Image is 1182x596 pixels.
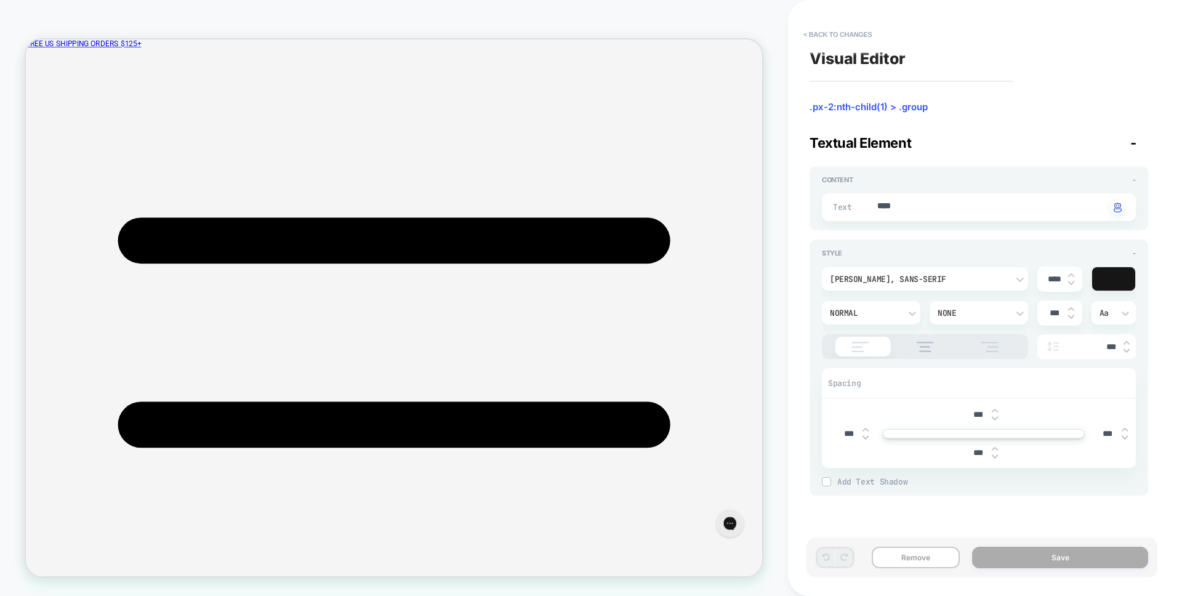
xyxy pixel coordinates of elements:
div: None [938,308,1008,318]
img: down [992,454,998,459]
img: align text left [845,342,876,352]
img: up [1068,273,1074,278]
span: Textual Element [810,135,911,151]
button: Remove [872,547,960,568]
button: < Back to changes [797,25,878,44]
img: align text right [975,342,1005,352]
span: - [1133,175,1136,184]
span: .px-2:nth-child(1) > .group [810,101,1148,113]
img: down [1068,281,1074,286]
img: up [992,446,998,451]
img: up [992,408,998,413]
span: - [1130,135,1136,151]
img: down [1122,435,1128,440]
img: up [862,427,869,432]
img: down [1068,315,1074,320]
img: up [1124,340,1130,345]
img: edit with ai [1114,203,1122,212]
div: Normal [830,308,900,318]
img: up [1068,307,1074,312]
img: down [992,416,998,421]
span: Text [833,202,848,212]
span: Add Text Shadow [837,477,1136,487]
div: Aa [1100,308,1128,318]
img: down [862,435,869,440]
img: align text center [911,342,940,352]
span: Content [822,175,853,184]
img: up [1122,427,1128,432]
div: [PERSON_NAME], sans-serif [830,274,1008,284]
button: Save [972,547,1148,568]
button: Gorgias live chat [6,4,43,41]
span: Style [822,249,842,257]
span: Visual Editor [810,49,906,68]
span: Spacing [828,378,861,389]
span: - [1133,249,1136,257]
img: down [1124,348,1130,353]
img: line height [1043,342,1062,352]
